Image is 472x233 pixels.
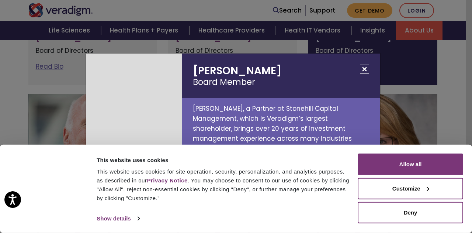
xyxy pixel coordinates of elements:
button: Allow all [358,154,463,175]
button: Close [360,65,369,74]
h2: [PERSON_NAME] [182,54,380,98]
p: [PERSON_NAME], a Partner at Stonehill Capital Management, which is Veradigm’s largest shareholder... [182,98,380,179]
small: Board Member [193,77,369,87]
a: Show details [97,213,139,224]
button: Customize [358,178,463,199]
div: This website uses cookies for site operation, security, personalization, and analytics purposes, ... [97,167,349,203]
div: This website uses cookies [97,155,349,164]
button: Deny [358,202,463,223]
a: Privacy Notice [147,177,187,184]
